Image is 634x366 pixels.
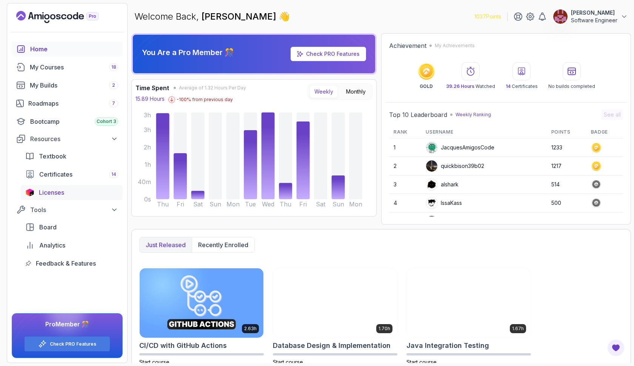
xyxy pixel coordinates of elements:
[426,197,462,209] div: IssaKass
[474,13,501,20] p: 1037 Points
[426,179,437,190] img: user profile image
[16,11,116,23] a: Landing page
[39,170,72,179] span: Certificates
[306,51,360,57] a: Check PRO Features
[21,167,123,182] a: certificates
[12,96,123,111] a: roadmaps
[144,195,151,203] tspan: 0s
[145,161,151,168] tspan: 1h
[245,200,256,208] tspan: Tue
[389,41,426,50] h2: Achievement
[21,256,123,271] a: feedback
[198,240,248,249] p: Recently enrolled
[140,237,192,252] button: Just released
[24,336,110,352] button: Check PRO Features
[316,200,326,208] tspan: Sat
[389,126,421,138] th: Rank
[50,341,96,347] a: Check PRO Features
[407,268,531,338] img: Java Integration Testing card
[512,326,524,332] p: 1.67h
[389,194,421,212] td: 4
[426,216,437,227] img: user profile image
[571,9,617,17] p: [PERSON_NAME]
[273,268,397,338] img: Database Design & Implementation card
[226,200,240,208] tspan: Mon
[30,63,118,72] div: My Courses
[426,160,437,172] img: user profile image
[21,149,123,164] a: textbook
[426,178,459,191] div: alshark
[112,82,115,88] span: 2
[547,157,586,175] td: 1217
[111,171,116,177] span: 14
[177,200,184,208] tspan: Fri
[446,83,474,89] span: 39.26 Hours
[144,126,151,134] tspan: 3h
[21,220,123,235] a: board
[192,237,254,252] button: Recently enrolled
[291,47,366,61] a: Check PRO Features
[262,200,274,208] tspan: Wed
[506,83,538,89] p: Certificates
[39,152,66,161] span: Textbook
[280,200,291,208] tspan: Thu
[426,142,437,153] img: default monster avatar
[193,200,203,208] tspan: Sat
[39,188,64,197] span: Licenses
[586,126,623,138] th: Badge
[547,194,586,212] td: 500
[571,17,617,24] p: Software Engineer
[547,175,586,194] td: 514
[179,85,246,91] span: Average of 1.32 Hours Per Day
[406,340,489,351] h2: Java Integration Testing
[30,134,118,143] div: Resources
[25,189,34,196] img: jetbrains icon
[332,200,344,208] tspan: Sun
[139,268,264,366] a: CI/CD with GitHub Actions card2.63hCI/CD with GitHub ActionsStart course
[28,99,118,108] div: Roadmaps
[157,200,169,208] tspan: Thu
[446,83,495,89] p: Watched
[435,43,475,49] p: My Achievements
[36,259,96,268] span: Feedback & Features
[12,60,123,75] a: courses
[138,178,151,186] tspan: 40m
[420,83,433,89] p: GOLD
[12,114,123,129] a: bootcamp
[379,326,390,332] p: 1.70h
[421,126,546,138] th: Username
[202,11,279,22] span: [PERSON_NAME]
[12,78,123,93] a: builds
[134,11,290,23] p: Welcome Back,
[349,200,362,208] tspan: Mon
[139,340,227,351] h2: CI/CD with GitHub Actions
[30,45,118,54] div: Home
[142,47,234,58] p: You Are a Pro Member 🎊
[244,326,257,332] p: 2.63h
[341,85,371,98] button: Monthly
[111,64,116,70] span: 18
[506,83,511,89] span: 14
[548,83,595,89] p: No builds completed
[455,112,491,118] p: Weekly Ranking
[135,95,165,103] p: 15.89 Hours
[140,268,263,338] img: CI/CD with GitHub Actions card
[39,241,65,250] span: Analytics
[12,203,123,217] button: Tools
[389,110,447,119] h2: Top 10 Leaderboard
[607,339,625,357] button: Open Feedback Button
[406,359,437,365] span: Start course
[309,85,338,98] button: Weekly
[602,109,623,120] button: See all
[553,9,568,24] img: user profile image
[279,11,290,23] span: 👋
[426,160,484,172] div: quickbison39b02
[30,81,118,90] div: My Builds
[30,205,118,214] div: Tools
[177,97,233,103] p: -100 % from previous day
[144,111,151,119] tspan: 3h
[547,212,586,231] td: 420
[389,175,421,194] td: 3
[97,118,116,125] span: Cohort 3
[139,359,169,365] span: Start course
